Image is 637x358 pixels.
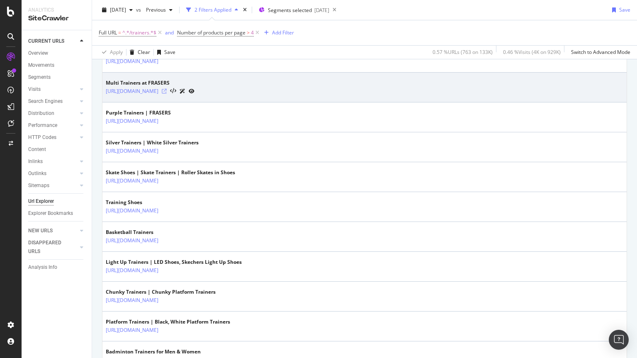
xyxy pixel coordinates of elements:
div: Apply [110,49,123,56]
div: Save [619,6,630,13]
div: Clear [138,49,150,56]
a: [URL][DOMAIN_NAME] [106,117,158,125]
a: URL Inspection [189,87,195,95]
div: Open Intercom Messenger [609,330,629,350]
div: Add Filter [272,29,294,36]
button: Add Filter [261,28,294,38]
a: DISAPPEARED URLS [28,239,78,256]
span: > [247,29,250,36]
div: Visits [28,85,41,94]
a: AI Url Details [180,87,185,95]
a: Performance [28,121,78,130]
button: [DATE] [99,3,136,17]
div: Content [28,145,46,154]
div: Save [164,49,175,56]
div: Silver Trainers | White Silver Trainers [106,139,199,146]
div: NEW URLS [28,226,53,235]
div: 0.57 % URLs ( 763 on 133K ) [433,49,493,56]
div: DISAPPEARED URLS [28,239,70,256]
a: Search Engines [28,97,78,106]
a: Inlinks [28,157,78,166]
a: [URL][DOMAIN_NAME] [106,147,158,155]
a: Explorer Bookmarks [28,209,86,218]
div: Multi Trainers at FRASERS [106,79,195,87]
span: Previous [143,6,166,13]
div: Movements [28,61,54,70]
a: [URL][DOMAIN_NAME] [106,87,158,95]
a: Distribution [28,109,78,118]
span: 2025 Aug. 13th [110,6,126,13]
div: HTTP Codes [28,133,56,142]
div: SiteCrawler [28,14,85,23]
div: Performance [28,121,57,130]
div: Distribution [28,109,54,118]
a: CURRENT URLS [28,37,78,46]
div: Badminton Trainers for Men & Women [106,348,201,356]
div: Overview [28,49,48,58]
div: Switch to Advanced Mode [571,49,630,56]
div: 2 Filters Applied [195,6,231,13]
a: Sitemaps [28,181,78,190]
a: Visit Online Page [162,89,167,94]
div: Url Explorer [28,197,54,206]
div: times [241,6,248,14]
a: [URL][DOMAIN_NAME] [106,57,158,66]
div: Platform Trainers | Black, White Platform Trainers [106,318,230,326]
a: Content [28,145,86,154]
div: Sitemaps [28,181,49,190]
div: Search Engines [28,97,63,106]
button: Save [609,3,630,17]
div: Skate Shoes | Skate Trainers | Roller Skates in Shoes [106,169,235,176]
a: Segments [28,73,86,82]
div: Explorer Bookmarks [28,209,73,218]
button: and [165,29,174,37]
button: View HTML Source [170,88,176,94]
div: Segments [28,73,51,82]
div: 0.46 % Visits ( 4K on 929K ) [503,49,561,56]
a: NEW URLS [28,226,78,235]
a: Analysis Info [28,263,86,272]
a: [URL][DOMAIN_NAME] [106,177,158,185]
a: Visits [28,85,78,94]
a: HTTP Codes [28,133,78,142]
button: Segments selected[DATE] [255,3,329,17]
a: [URL][DOMAIN_NAME] [106,326,158,334]
a: Overview [28,49,86,58]
div: Outlinks [28,169,46,178]
div: Chunky Trainers | Chunky Platform Trainers [106,288,216,296]
button: Save [154,46,175,59]
button: 2 Filters Applied [183,3,241,17]
div: Light Up Trainers | LED Shoes, Skechers Light Up Shoes [106,258,242,266]
div: Inlinks [28,157,43,166]
span: Full URL [99,29,117,36]
button: Switch to Advanced Mode [568,46,630,59]
span: = [118,29,121,36]
div: [DATE] [314,7,329,14]
button: Apply [99,46,123,59]
div: Purple Trainers | FRASERS [106,109,195,117]
a: [URL][DOMAIN_NAME] [106,296,158,304]
span: Segments selected [268,7,312,14]
a: [URL][DOMAIN_NAME] [106,266,158,275]
span: ^.*/trainers.*$ [122,27,156,39]
a: [URL][DOMAIN_NAME] [106,236,158,245]
div: Analytics [28,7,85,14]
span: vs [136,6,143,13]
a: Outlinks [28,169,78,178]
a: [URL][DOMAIN_NAME] [106,207,158,215]
div: and [165,29,174,36]
button: Previous [143,3,176,17]
span: 4 [251,27,254,39]
a: Url Explorer [28,197,86,206]
span: Number of products per page [177,29,246,36]
div: Training Shoes [106,199,195,206]
div: Basketball Trainers [106,229,195,236]
div: Analysis Info [28,263,57,272]
div: CURRENT URLS [28,37,64,46]
button: Clear [126,46,150,59]
a: Movements [28,61,86,70]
